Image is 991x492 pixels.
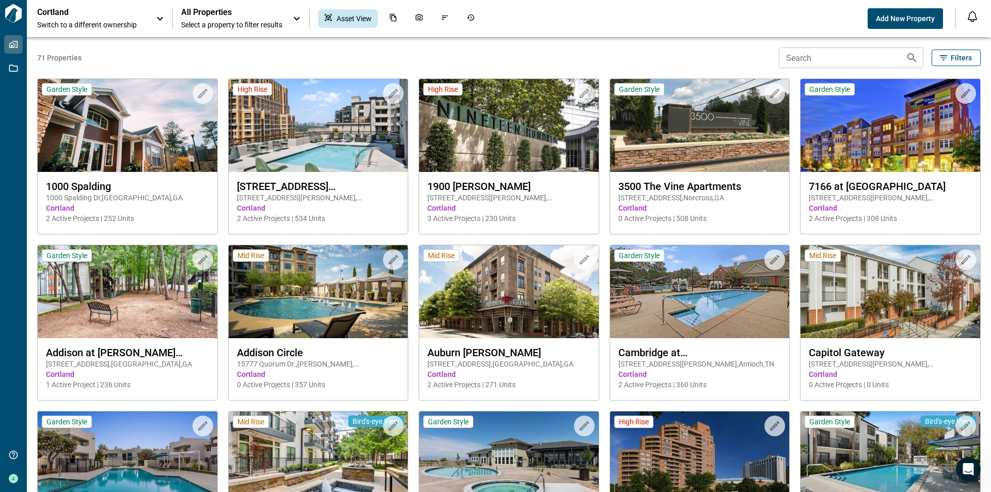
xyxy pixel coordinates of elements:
[337,13,372,24] span: Asset View
[809,213,972,224] span: 2 Active Projects | 308 Units
[428,85,458,94] span: High Rise
[427,359,590,369] span: [STREET_ADDRESS] , [GEOGRAPHIC_DATA] , GA
[237,193,400,203] span: [STREET_ADDRESS][PERSON_NAME] , [GEOGRAPHIC_DATA] , VA
[237,213,400,224] span: 2 Active Projects | 534 Units
[932,50,981,66] button: Filters
[618,213,781,224] span: 0 Active Projects | 508 Units
[46,251,87,260] span: Garden Style
[419,245,599,338] img: property-asset
[237,379,400,390] span: 0 Active Projects | 357 Units
[46,359,209,369] span: [STREET_ADDRESS] , [GEOGRAPHIC_DATA] , GA
[809,193,972,203] span: [STREET_ADDRESS][PERSON_NAME] , [GEOGRAPHIC_DATA] , CO
[46,180,209,193] span: 1000 Spalding
[809,251,836,260] span: Mid Rise
[619,251,660,260] span: Garden Style
[956,457,981,482] iframe: Intercom live chat
[809,359,972,369] span: [STREET_ADDRESS][PERSON_NAME] , [GEOGRAPHIC_DATA] , GA
[619,85,660,94] span: Garden Style
[46,203,209,213] span: Cortland
[181,7,282,18] span: All Properties
[610,79,790,172] img: property-asset
[38,79,217,172] img: property-asset
[435,9,455,28] div: Issues & Info
[809,369,972,379] span: Cortland
[37,20,146,30] span: Switch to a different ownership
[46,417,87,426] span: Garden Style
[619,417,649,426] span: High Rise
[801,79,980,172] img: property-asset
[318,9,378,28] div: Asset View
[964,8,981,25] button: Open notification feed
[37,53,775,63] span: 71 Properties
[237,417,264,426] span: Mid Rise
[428,251,455,260] span: Mid Rise
[618,379,781,390] span: 2 Active Projects | 360 Units
[618,369,781,379] span: Cortland
[419,79,599,172] img: property-asset
[801,245,980,338] img: property-asset
[427,193,590,203] span: [STREET_ADDRESS][PERSON_NAME] , [GEOGRAPHIC_DATA] , [GEOGRAPHIC_DATA]
[809,346,972,359] span: Capitol Gateway
[868,8,943,29] button: Add New Property
[618,180,781,193] span: 3500 The Vine Apartments
[353,417,399,426] span: Bird's-eye View
[427,369,590,379] span: Cortland
[951,53,972,63] span: Filters
[181,20,282,30] span: Select a property to filter results
[427,180,590,193] span: 1900 [PERSON_NAME]
[809,417,850,426] span: Garden Style
[37,7,130,18] p: Cortland
[427,203,590,213] span: Cortland
[809,85,850,94] span: Garden Style
[237,251,264,260] span: Mid Rise
[237,203,400,213] span: Cortland
[38,245,217,338] img: property-asset
[925,417,972,426] span: Bird's-eye View
[618,193,781,203] span: [STREET_ADDRESS] , Norcross , GA
[428,417,469,426] span: Garden Style
[46,346,209,359] span: Addison at [PERSON_NAME][GEOGRAPHIC_DATA]
[427,379,590,390] span: 2 Active Projects | 271 Units
[237,85,267,94] span: High Rise
[618,346,781,359] span: Cambridge at [GEOGRAPHIC_DATA]
[409,9,429,28] div: Photos
[460,9,481,28] div: Job History
[46,85,87,94] span: Garden Style
[383,9,404,28] div: Documents
[876,13,935,24] span: Add New Property
[46,379,209,390] span: 1 Active Project | 236 Units
[427,213,590,224] span: 3 Active Projects | 230 Units
[229,79,408,172] img: property-asset
[809,379,972,390] span: 0 Active Projects | 0 Units
[237,180,400,193] span: [STREET_ADDRESS][PERSON_NAME]
[427,346,590,359] span: Auburn [PERSON_NAME]
[46,213,209,224] span: 2 Active Projects | 252 Units
[237,346,400,359] span: Addison Circle
[229,245,408,338] img: property-asset
[610,245,790,338] img: property-asset
[237,359,400,369] span: 15777 Quorum Dr. , [PERSON_NAME] , [GEOGRAPHIC_DATA]
[46,369,209,379] span: Cortland
[237,369,400,379] span: Cortland
[809,180,972,193] span: 7166 at [GEOGRAPHIC_DATA]
[618,203,781,213] span: Cortland
[618,359,781,369] span: [STREET_ADDRESS][PERSON_NAME] , Antioch , TN
[46,193,209,203] span: 1000 Spalding Dr , [GEOGRAPHIC_DATA] , GA
[809,203,972,213] span: Cortland
[902,47,922,68] button: Search properties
